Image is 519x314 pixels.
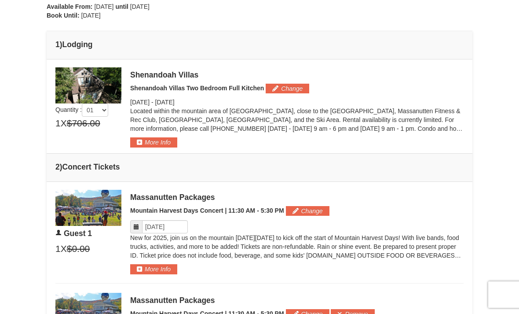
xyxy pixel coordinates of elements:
[64,229,92,238] span: Guest 1
[61,242,67,255] span: X
[55,190,121,226] img: 6619879-104-de5eb655.jpg
[55,117,61,130] span: 1
[130,3,150,10] span: [DATE]
[47,12,80,19] strong: Book Until:
[130,264,177,274] button: More Info
[266,84,309,93] button: Change
[130,296,464,305] div: Massanutten Packages
[81,12,101,19] span: [DATE]
[67,117,100,130] span: $706.00
[155,99,175,106] span: [DATE]
[130,85,264,92] span: Shenandoah Villas Two Bedroom Full Kitchen
[47,3,93,10] strong: Available From:
[55,163,464,171] h4: 2 Concert Tickets
[55,67,121,103] img: 19219019-2-e70bf45f.jpg
[130,193,464,202] div: Massanutten Packages
[130,233,464,260] p: New for 2025, join us on the mountain [DATE][DATE] to kick off the start of Mountain Harvest Days...
[55,242,61,255] span: 1
[130,107,464,133] p: Located within the mountain area of [GEOGRAPHIC_DATA], close to the [GEOGRAPHIC_DATA], Massanutte...
[151,99,154,106] span: -
[61,117,67,130] span: X
[55,40,464,49] h4: 1 Lodging
[94,3,113,10] span: [DATE]
[67,242,90,255] span: $0.00
[115,3,128,10] strong: until
[286,206,329,216] button: Change
[55,106,108,113] span: Quantity :
[130,99,150,106] span: [DATE]
[60,163,62,171] span: )
[60,40,62,49] span: )
[130,137,177,147] button: More Info
[130,207,284,214] span: Mountain Harvest Days Concert | 11:30 AM - 5:30 PM
[130,70,464,79] div: Shenandoah Villas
